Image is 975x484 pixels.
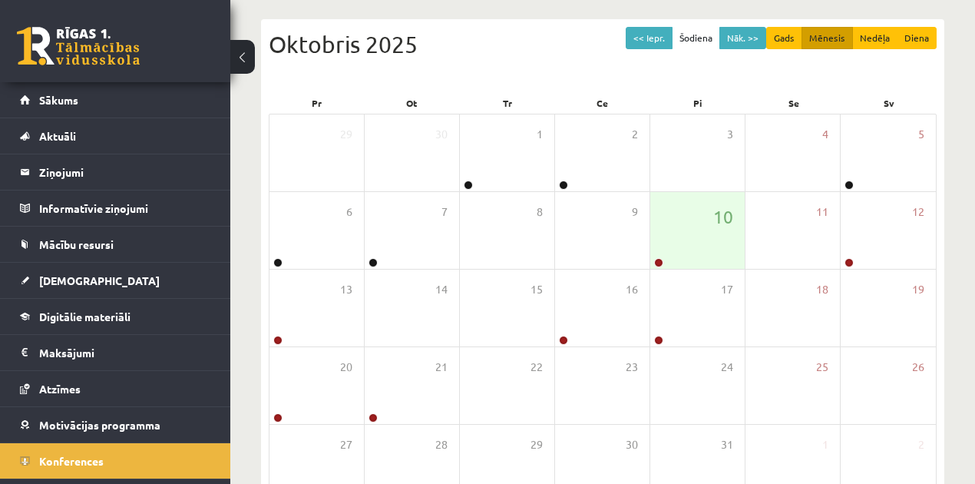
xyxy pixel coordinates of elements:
[555,92,650,114] div: Ce
[39,129,76,143] span: Aktuāli
[626,436,638,453] span: 30
[721,359,733,376] span: 24
[713,204,733,230] span: 10
[912,204,924,220] span: 12
[20,227,211,262] a: Mācību resursi
[39,154,211,190] legend: Ziņojumi
[912,359,924,376] span: 26
[745,92,841,114] div: Se
[530,436,543,453] span: 29
[441,204,448,220] span: 7
[20,335,211,370] a: Maksājumi
[822,436,828,453] span: 1
[20,154,211,190] a: Ziņojumi
[39,418,160,432] span: Motivācijas programma
[39,382,81,396] span: Atzīmes
[650,92,745,114] div: Pi
[816,359,828,376] span: 25
[672,27,720,49] button: Šodiena
[632,204,638,220] span: 9
[435,436,448,453] span: 28
[435,126,448,143] span: 30
[435,281,448,298] span: 14
[340,281,352,298] span: 13
[39,335,211,370] legend: Maksājumi
[537,204,543,220] span: 8
[897,27,937,49] button: Diena
[39,454,104,468] span: Konferences
[537,126,543,143] span: 1
[39,273,160,287] span: [DEMOGRAPHIC_DATA]
[721,436,733,453] span: 31
[530,359,543,376] span: 22
[20,191,211,226] a: Informatīvie ziņojumi
[20,118,211,154] a: Aktuāli
[269,27,937,61] div: Oktobris 2025
[39,310,131,323] span: Digitālie materiāli
[626,27,673,49] button: << Iepr.
[766,27,802,49] button: Gads
[721,281,733,298] span: 17
[364,92,459,114] div: Ot
[918,126,924,143] span: 5
[340,359,352,376] span: 20
[801,27,853,49] button: Mēnesis
[632,126,638,143] span: 2
[340,436,352,453] span: 27
[841,92,937,114] div: Sv
[346,204,352,220] span: 6
[727,126,733,143] span: 3
[460,92,555,114] div: Tr
[719,27,766,49] button: Nāk. >>
[816,204,828,220] span: 11
[39,191,211,226] legend: Informatīvie ziņojumi
[20,82,211,118] a: Sākums
[822,126,828,143] span: 4
[340,126,352,143] span: 29
[269,92,364,114] div: Pr
[39,93,78,107] span: Sākums
[20,263,211,298] a: [DEMOGRAPHIC_DATA]
[912,281,924,298] span: 19
[530,281,543,298] span: 15
[20,371,211,406] a: Atzīmes
[20,443,211,479] a: Konferences
[39,237,114,251] span: Mācību resursi
[435,359,448,376] span: 21
[816,281,828,298] span: 18
[852,27,897,49] button: Nedēļa
[626,359,638,376] span: 23
[17,27,140,65] a: Rīgas 1. Tālmācības vidusskola
[626,281,638,298] span: 16
[20,299,211,334] a: Digitālie materiāli
[20,407,211,443] a: Motivācijas programma
[918,436,924,453] span: 2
